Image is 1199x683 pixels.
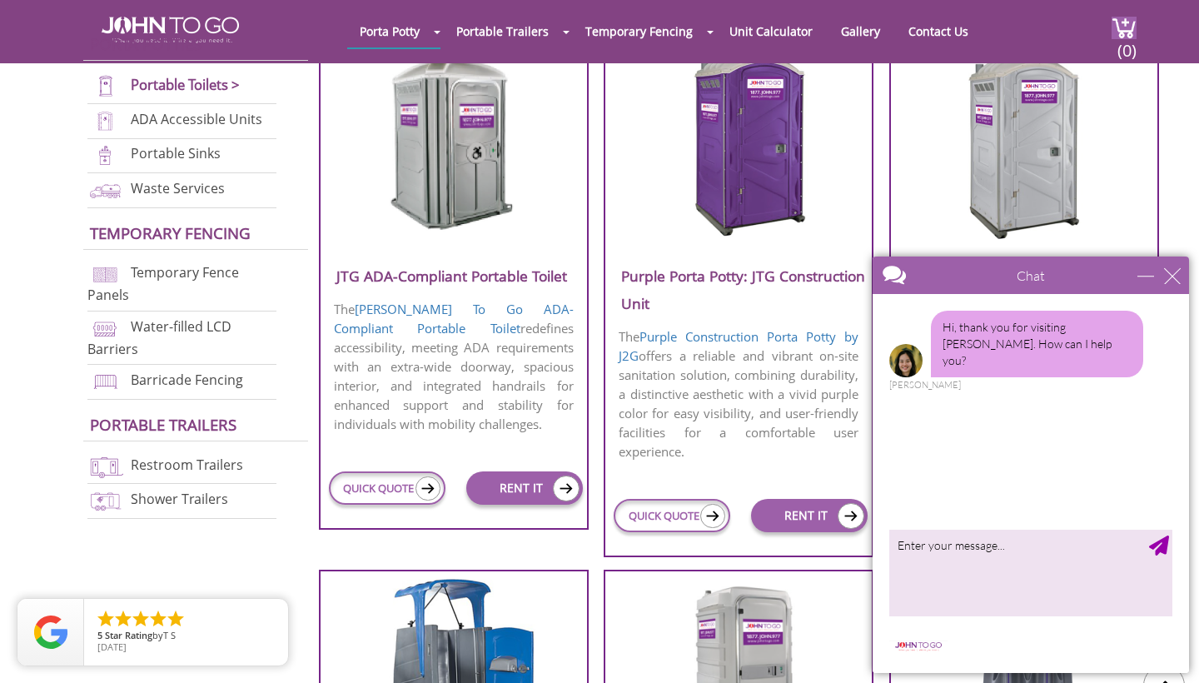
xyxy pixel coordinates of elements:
[87,317,231,358] a: Water-filled LCD Barriers
[605,262,872,317] h3: Purple Porta Potty: JTG Construction Unit
[944,47,1103,239] img: JTG-Premium-Event-Unit.png
[1117,26,1137,62] span: (0)
[863,247,1199,683] iframe: Live Chat Box
[34,616,67,649] img: Review Rating
[87,179,123,202] img: waste-services-new.png
[374,47,533,239] img: JTG-ADA-Compliant-Portable-Toilet.png
[148,609,168,629] li: 
[97,631,275,642] span: by
[87,317,123,340] img: water-filled%20barriers-new.png
[87,263,123,286] img: chan-link-fencing-new.png
[113,609,133,629] li: 
[131,490,228,508] a: Shower Trailers
[87,264,239,305] a: Temporary Fence Panels
[131,371,243,390] a: Barricade Fencing
[131,110,262,128] a: ADA Accessible Units
[717,15,825,47] a: Unit Calculator
[131,145,221,163] a: Portable Sinks
[321,262,587,290] h3: JTG ADA-Compliant Portable Toilet
[166,609,186,629] li: 
[131,179,225,197] a: Waste Services
[131,456,243,474] a: Restroom Trailers
[87,110,123,132] img: ADA-units-new.png
[659,47,818,239] img: Purple-Porta-Potty-J2G-Construction-Unit.png
[102,17,239,43] img: JOHN to go
[105,629,152,641] span: Star Rating
[96,609,116,629] li: 
[90,222,251,243] a: Temporary Fencing
[700,504,725,528] img: icon
[466,471,583,505] a: RENT IT
[87,371,123,393] img: barricade-fencing-icon-new.png
[90,33,201,54] a: Porta Potties
[87,490,123,512] img: shower-trailers-new.png
[97,641,127,653] span: [DATE]
[97,629,102,641] span: 5
[444,15,561,47] a: Portable Trailers
[1112,17,1137,39] img: cart a
[87,75,123,97] img: portable-toilets-new.png
[553,476,580,501] img: icon
[87,144,123,167] img: portable-sinks-new.png
[87,456,123,478] img: restroom-trailers-new.png
[131,609,151,629] li: 
[614,499,730,532] a: QUICK QUOTE
[896,15,981,47] a: Contact Us
[163,629,176,641] span: T S
[334,301,574,337] a: [PERSON_NAME] To Go ADA-Compliant Portable Toilet
[605,326,872,463] p: The offers a reliable and vibrant on-site sanitation solution, combining durability, a distinctiv...
[573,15,705,47] a: Temporary Fencing
[415,476,440,501] img: icon
[619,328,858,364] a: Purple Construction Porta Potty by J2G
[828,15,893,47] a: Gallery
[347,15,432,47] a: Porta Potty
[90,414,236,435] a: Portable trailers
[131,75,240,94] a: Portable Toilets >
[838,503,864,529] img: icon
[321,298,587,436] p: The redefines accessibility, meeting ADA requirements with an extra-wide doorway, spacious interi...
[751,499,868,532] a: RENT IT
[329,471,445,505] a: QUICK QUOTE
